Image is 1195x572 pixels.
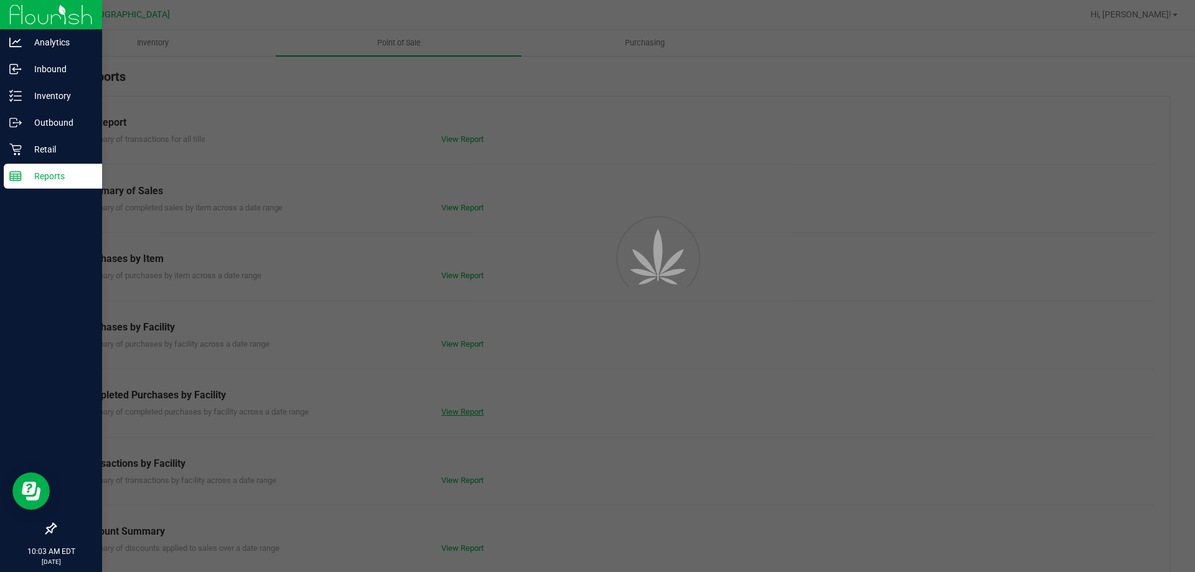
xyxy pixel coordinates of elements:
[22,35,96,50] p: Analytics
[22,62,96,77] p: Inbound
[22,142,96,157] p: Retail
[9,143,22,156] inline-svg: Retail
[22,169,96,184] p: Reports
[22,115,96,130] p: Outbound
[6,546,96,557] p: 10:03 AM EDT
[9,170,22,182] inline-svg: Reports
[22,88,96,103] p: Inventory
[9,63,22,75] inline-svg: Inbound
[9,36,22,49] inline-svg: Analytics
[6,557,96,566] p: [DATE]
[9,116,22,129] inline-svg: Outbound
[12,472,50,510] iframe: Resource center
[9,90,22,102] inline-svg: Inventory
